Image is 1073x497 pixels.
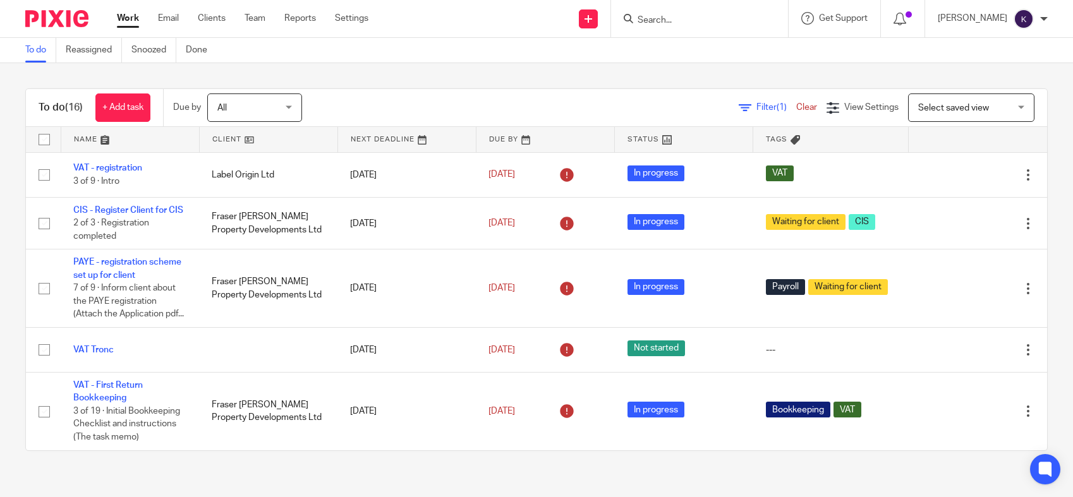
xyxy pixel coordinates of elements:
[73,206,183,215] a: CIS - Register Client for CIS
[158,12,179,25] a: Email
[73,177,119,186] span: 3 of 9 · Intro
[337,373,476,450] td: [DATE]
[337,152,476,197] td: [DATE]
[488,284,515,292] span: [DATE]
[73,407,180,441] span: 3 of 19 · Initial Bookkeeping Checklist and instructions (The task memo)
[199,373,337,450] td: Fraser [PERSON_NAME] Property Developments Ltd
[918,104,989,112] span: Select saved view
[488,345,515,354] span: [DATE]
[636,15,750,27] input: Search
[284,12,316,25] a: Reports
[766,214,846,230] span: Waiting for client
[199,249,337,327] td: Fraser [PERSON_NAME] Property Developments Ltd
[198,12,226,25] a: Clients
[627,402,684,417] span: In progress
[777,103,787,112] span: (1)
[25,38,56,63] a: To do
[766,279,805,295] span: Payroll
[131,38,176,63] a: Snoozed
[849,214,875,230] span: CIS
[39,101,83,114] h1: To do
[766,402,830,417] span: Bookkeeping
[819,14,868,23] span: Get Support
[627,165,684,181] span: In progress
[65,102,83,112] span: (16)
[217,104,227,112] span: All
[766,344,896,356] div: ---
[73,219,149,241] span: 2 of 3 · Registration completed
[173,101,201,114] p: Due by
[66,38,122,63] a: Reassigned
[73,345,114,354] a: VAT Tronc
[808,279,888,295] span: Waiting for client
[186,38,217,63] a: Done
[766,165,794,181] span: VAT
[844,103,899,112] span: View Settings
[834,402,861,417] span: VAT
[627,340,685,356] span: Not started
[73,258,181,279] a: PAYE - registration scheme set up for client
[73,381,143,402] a: VAT - First Return Bookkeeping
[766,136,787,143] span: Tags
[199,197,337,249] td: Fraser [PERSON_NAME] Property Developments Ltd
[488,219,515,227] span: [DATE]
[488,171,515,179] span: [DATE]
[95,93,150,122] a: + Add task
[335,12,368,25] a: Settings
[245,12,265,25] a: Team
[938,12,1007,25] p: [PERSON_NAME]
[117,12,139,25] a: Work
[796,103,817,112] a: Clear
[199,152,337,197] td: Label Origin Ltd
[337,197,476,249] td: [DATE]
[73,284,184,318] span: 7 of 9 · Inform client about the PAYE registration (Attach the Application pdf...
[1014,9,1034,29] img: svg%3E
[25,10,88,27] img: Pixie
[337,249,476,327] td: [DATE]
[756,103,796,112] span: Filter
[627,214,684,230] span: In progress
[627,279,684,295] span: In progress
[73,164,142,172] a: VAT - registration
[337,327,476,372] td: [DATE]
[488,407,515,416] span: [DATE]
